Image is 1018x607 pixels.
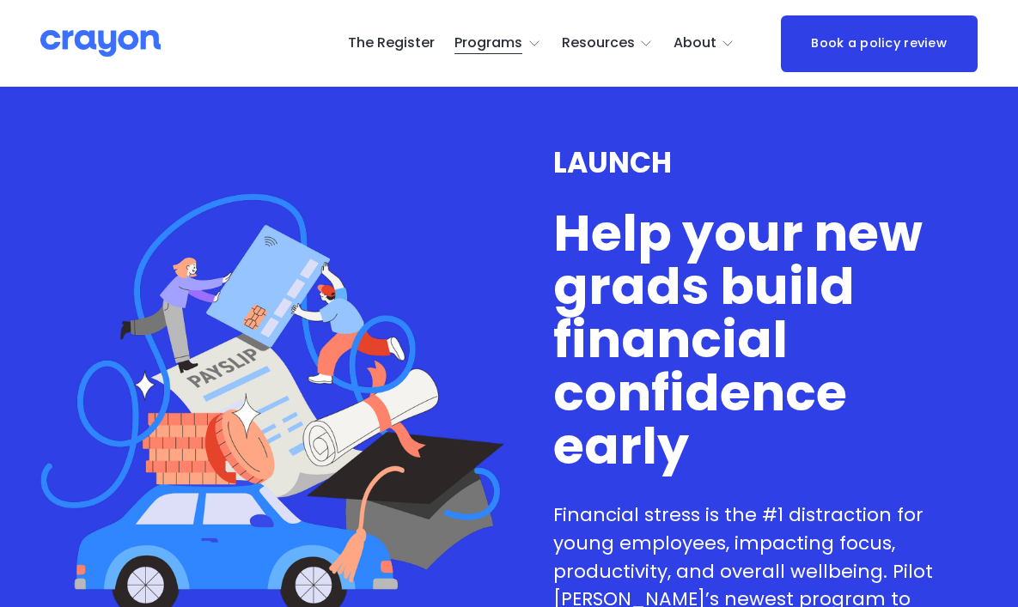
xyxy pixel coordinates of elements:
[348,30,435,58] a: The Register
[40,28,161,58] img: Crayon
[553,207,938,473] h1: Help your new grads build financial confidence early
[674,30,735,58] a: folder dropdown
[562,30,654,58] a: folder dropdown
[454,30,541,58] a: folder dropdown
[553,147,938,179] h3: LAUNCH
[781,15,978,72] a: Book a policy review
[562,31,635,56] span: Resources
[454,31,522,56] span: Programs
[674,31,716,56] span: About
